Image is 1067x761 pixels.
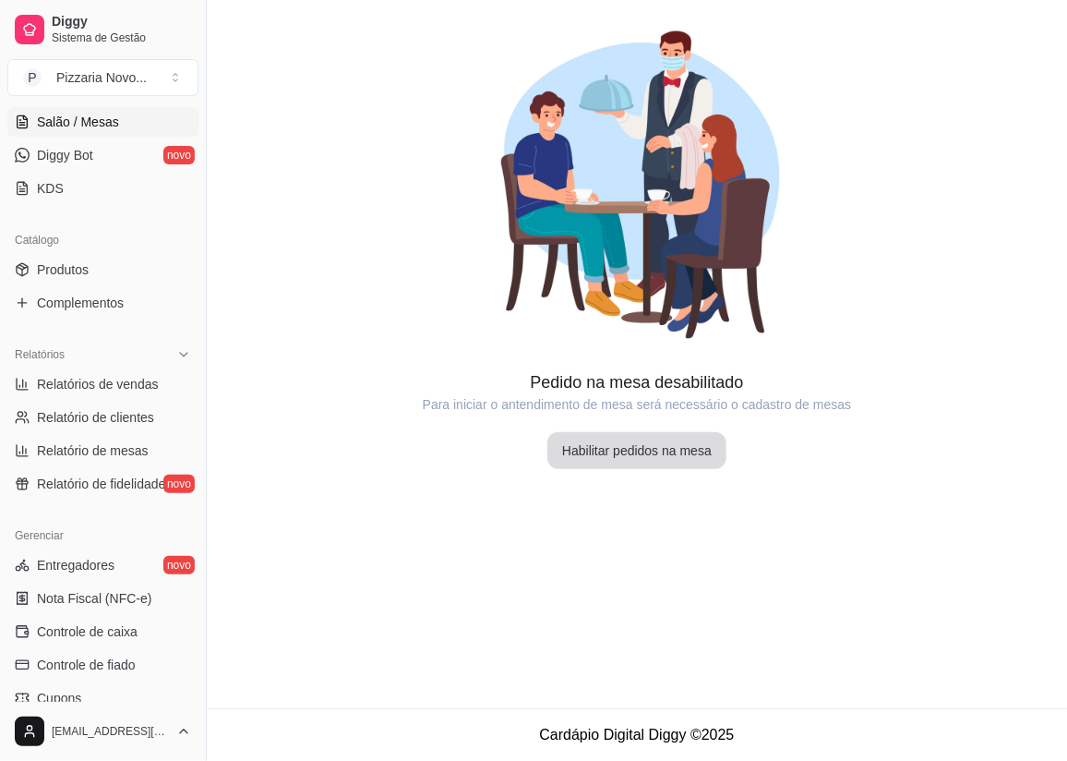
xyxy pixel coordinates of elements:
span: Diggy Bot [37,146,93,164]
span: Relatório de fidelidade [37,475,165,493]
a: Relatório de fidelidadenovo [7,469,198,499]
a: Entregadoresnovo [7,550,198,580]
span: Relatório de clientes [37,408,154,427]
article: Pedido na mesa desabilitado [207,369,1067,395]
span: Nota Fiscal (NFC-e) [37,589,151,608]
div: Pizzaria Novo ... [56,68,147,87]
div: Gerenciar [7,521,198,550]
a: Relatórios de vendas [7,369,198,399]
a: Controle de caixa [7,617,198,646]
span: Relatório de mesas [37,441,149,460]
div: Catálogo [7,225,198,255]
span: Cupons [37,689,81,707]
span: Relatórios [15,347,65,362]
a: Cupons [7,683,198,713]
button: [EMAIL_ADDRESS][DOMAIN_NAME] [7,709,198,754]
a: Complementos [7,288,198,318]
span: Diggy [52,14,191,30]
span: Complementos [37,294,124,312]
span: Controle de fiado [37,656,136,674]
span: Controle de caixa [37,622,138,641]
a: DiggySistema de Gestão [7,7,198,52]
a: Controle de fiado [7,650,198,680]
span: Produtos [37,260,89,279]
a: Salão / Mesas [7,107,198,137]
button: Habilitar pedidos na mesa [547,432,726,469]
a: Relatório de mesas [7,436,198,465]
a: Produtos [7,255,198,284]
span: Relatórios de vendas [37,375,159,393]
footer: Cardápio Digital Diggy © 2025 [207,708,1067,761]
span: Salão / Mesas [37,113,119,131]
span: P [23,68,42,87]
button: Select a team [7,59,198,96]
a: KDS [7,174,198,203]
span: [EMAIL_ADDRESS][DOMAIN_NAME] [52,724,169,739]
span: KDS [37,179,64,198]
a: Nota Fiscal (NFC-e) [7,584,198,613]
article: Para iniciar o antendimento de mesa será necessário o cadastro de mesas [207,395,1067,414]
a: Relatório de clientes [7,403,198,432]
span: Sistema de Gestão [52,30,191,45]
span: Entregadores [37,556,114,574]
a: Diggy Botnovo [7,140,198,170]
